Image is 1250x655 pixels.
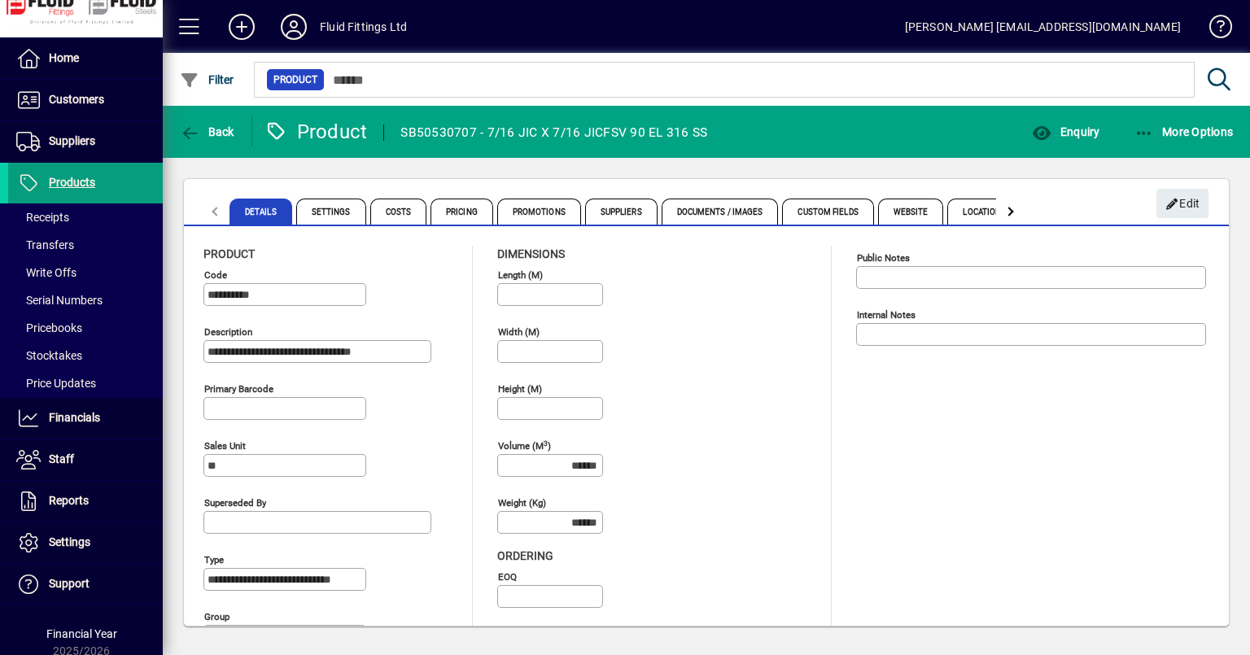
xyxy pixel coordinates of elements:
[16,294,103,307] span: Serial Numbers
[16,211,69,224] span: Receipts
[8,522,163,563] a: Settings
[585,199,658,225] span: Suppliers
[49,411,100,424] span: Financials
[497,247,565,260] span: Dimensions
[16,349,82,362] span: Stocktakes
[180,125,234,138] span: Back
[49,452,74,465] span: Staff
[16,321,82,334] span: Pricebooks
[16,266,76,279] span: Write Offs
[498,269,543,281] mat-label: Length (m)
[46,627,117,640] span: Financial Year
[204,440,246,452] mat-label: Sales unit
[16,238,74,251] span: Transfers
[662,199,779,225] span: Documents / Images
[8,314,163,342] a: Pricebooks
[498,326,540,338] mat-label: Width (m)
[49,535,90,548] span: Settings
[1197,3,1230,56] a: Knowledge Base
[8,439,163,480] a: Staff
[947,199,1021,225] span: Locations
[8,286,163,314] a: Serial Numbers
[8,203,163,231] a: Receipts
[1156,189,1208,218] button: Edit
[264,119,368,145] div: Product
[16,377,96,390] span: Price Updates
[878,199,944,225] span: Website
[204,269,227,281] mat-label: Code
[8,342,163,369] a: Stocktakes
[782,199,873,225] span: Custom Fields
[176,65,238,94] button: Filter
[498,571,517,583] mat-label: EOQ
[204,611,229,622] mat-label: Group
[203,247,255,260] span: Product
[498,497,546,509] mat-label: Weight (Kg)
[498,383,542,395] mat-label: Height (m)
[8,369,163,397] a: Price Updates
[49,93,104,106] span: Customers
[1130,117,1238,146] button: More Options
[1165,190,1200,217] span: Edit
[8,38,163,79] a: Home
[544,439,548,447] sup: 3
[320,14,407,40] div: Fluid Fittings Ltd
[273,72,317,88] span: Product
[8,481,163,522] a: Reports
[1028,117,1104,146] button: Enquiry
[268,12,320,41] button: Profile
[49,134,95,147] span: Suppliers
[1134,125,1234,138] span: More Options
[296,199,366,225] span: Settings
[857,252,910,264] mat-label: Public Notes
[497,549,553,562] span: Ordering
[163,117,252,146] app-page-header-button: Back
[497,199,581,225] span: Promotions
[204,554,224,565] mat-label: Type
[49,577,90,590] span: Support
[905,14,1181,40] div: [PERSON_NAME] [EMAIL_ADDRESS][DOMAIN_NAME]
[49,494,89,507] span: Reports
[400,120,707,146] div: SB50530707 - 7/16 JIC X 7/16 JICFSV 90 EL 316 SS
[204,326,252,338] mat-label: Description
[8,231,163,259] a: Transfers
[204,383,273,395] mat-label: Primary barcode
[180,73,234,86] span: Filter
[498,440,551,452] mat-label: Volume (m )
[49,51,79,64] span: Home
[370,199,427,225] span: Costs
[49,176,95,189] span: Products
[8,564,163,605] a: Support
[8,121,163,162] a: Suppliers
[204,497,266,509] mat-label: Superseded by
[431,199,493,225] span: Pricing
[8,259,163,286] a: Write Offs
[1032,125,1099,138] span: Enquiry
[8,398,163,439] a: Financials
[8,80,163,120] a: Customers
[857,309,916,321] mat-label: Internal Notes
[216,12,268,41] button: Add
[176,117,238,146] button: Back
[229,199,292,225] span: Details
